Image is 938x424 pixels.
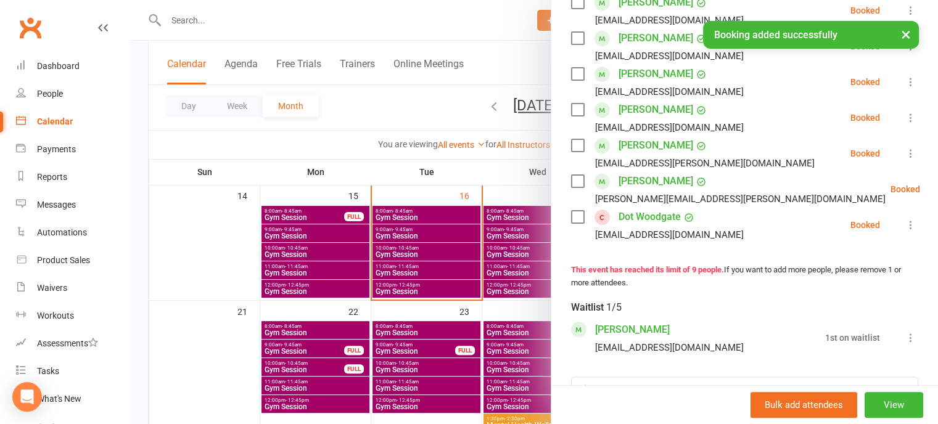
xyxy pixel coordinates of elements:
button: View [865,392,923,418]
div: [EMAIL_ADDRESS][DOMAIN_NAME] [595,227,744,243]
div: [EMAIL_ADDRESS][PERSON_NAME][DOMAIN_NAME] [595,155,815,171]
div: What's New [37,394,81,404]
a: Dot Woodgate [619,207,681,227]
div: Booked [850,149,880,158]
a: Tasks [16,357,130,385]
a: People [16,80,130,108]
div: [EMAIL_ADDRESS][DOMAIN_NAME] [595,12,744,28]
div: Assessments [37,338,98,348]
a: Dashboard [16,52,130,80]
a: Payments [16,136,130,163]
div: [EMAIL_ADDRESS][DOMAIN_NAME] [595,120,744,136]
input: Search to add to waitlist [571,377,918,402]
a: Workouts [16,302,130,330]
a: What's New [16,385,130,413]
a: [PERSON_NAME] [619,171,693,191]
div: [EMAIL_ADDRESS][DOMAIN_NAME] [595,340,744,356]
strong: This event has reached its limit of 9 people. [571,265,724,274]
div: Automations [37,227,87,237]
a: [PERSON_NAME] [619,136,693,155]
div: [EMAIL_ADDRESS][DOMAIN_NAME] [595,84,744,100]
div: Workouts [37,311,74,320]
a: Reports [16,163,130,191]
a: Messages [16,191,130,219]
div: Booked [850,78,880,86]
a: Waivers [16,274,130,302]
div: 1st on waitlist [825,333,880,342]
a: [PERSON_NAME] [619,64,693,84]
div: Waivers [37,283,67,293]
div: If you want to add more people, please remove 1 or more attendees. [571,264,918,290]
div: [PERSON_NAME][EMAIL_ADDRESS][PERSON_NAME][DOMAIN_NAME] [595,191,886,207]
div: Messages [37,200,76,210]
a: [PERSON_NAME] [595,320,670,340]
div: Booked [891,185,920,194]
button: Bulk add attendees [751,392,857,418]
div: People [37,89,63,99]
div: 1/5 [606,299,622,316]
div: Open Intercom Messenger [12,382,42,412]
div: Dashboard [37,61,80,71]
a: Product Sales [16,247,130,274]
div: Waitlist [571,299,622,316]
div: Booked [850,6,880,15]
div: Tasks [37,366,59,376]
div: Calendar [37,116,73,126]
a: Clubworx [15,12,46,43]
div: Booked [850,221,880,229]
a: Assessments [16,330,130,357]
div: [EMAIL_ADDRESS][DOMAIN_NAME] [595,48,744,64]
a: [PERSON_NAME] [619,100,693,120]
div: Booked [850,113,880,122]
div: Payments [37,144,76,154]
a: Automations [16,219,130,247]
div: Product Sales [37,255,90,265]
a: Calendar [16,108,130,136]
button: × [895,21,917,47]
div: Reports [37,172,67,182]
div: Booking added successfully [703,21,919,49]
